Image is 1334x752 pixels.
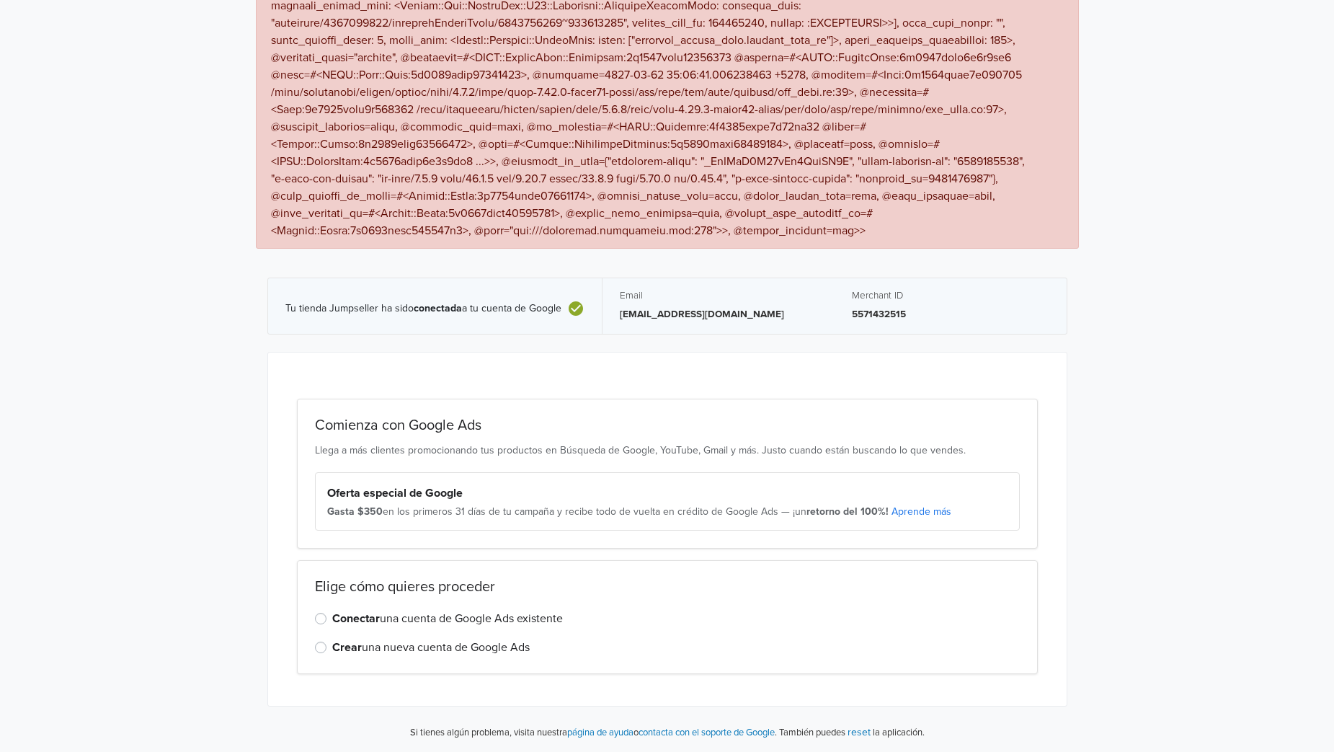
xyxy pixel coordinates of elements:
[620,307,817,322] p: [EMAIL_ADDRESS][DOMAIN_NAME]
[332,639,530,656] label: una nueva cuenta de Google Ads
[315,443,1020,458] p: Llega a más clientes promocionando tus productos en Búsqueda de Google, YouTube, Gmail y más. Jus...
[332,611,380,626] strong: Conectar
[327,486,463,500] strong: Oferta especial de Google
[285,303,561,315] span: Tu tienda Jumpseller ha sido a tu cuenta de Google
[852,307,1049,322] p: 5571432515
[315,417,1020,434] h2: Comienza con Google Ads
[357,505,383,518] strong: $350
[806,505,889,518] strong: retorno del 100%!
[327,505,355,518] strong: Gasta
[410,726,777,740] p: Si tienes algún problema, visita nuestra o .
[567,727,633,738] a: página de ayuda
[327,505,1008,519] div: en los primeros 31 días de tu campaña y recibe todo de vuelta en crédito de Google Ads — ¡un
[848,724,871,740] button: reset
[332,610,563,627] label: una cuenta de Google Ads existente
[332,640,362,655] strong: Crear
[315,578,1020,596] h2: Elige cómo quieres proceder
[414,302,462,314] b: conectada
[852,290,1049,301] h5: Merchant ID
[639,727,775,738] a: contacta con el soporte de Google
[777,724,925,740] p: También puedes la aplicación.
[891,505,951,518] a: Aprende más
[620,290,817,301] h5: Email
